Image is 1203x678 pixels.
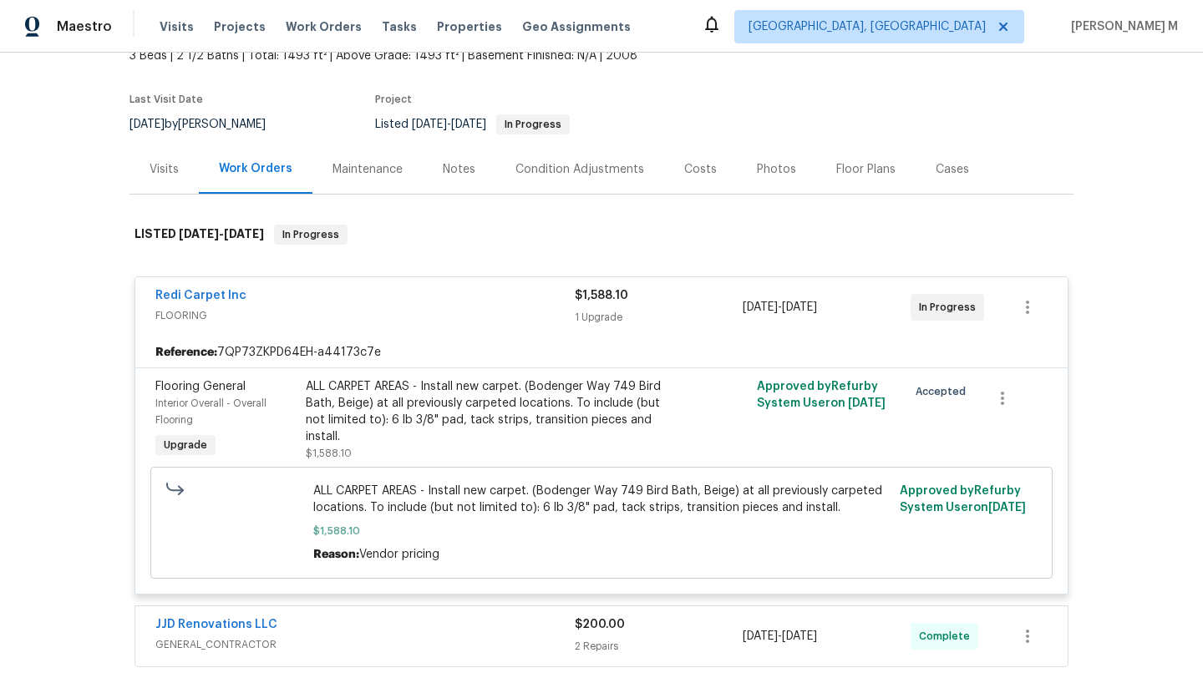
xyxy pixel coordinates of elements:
[157,437,214,453] span: Upgrade
[757,161,796,178] div: Photos
[150,161,179,178] div: Visits
[129,119,165,130] span: [DATE]
[919,299,982,316] span: In Progress
[498,119,568,129] span: In Progress
[155,398,266,425] span: Interior Overall - Overall Flooring
[155,290,246,301] a: Redi Carpet Inc
[160,18,194,35] span: Visits
[515,161,644,178] div: Condition Adjustments
[313,549,359,560] span: Reason:
[743,628,817,645] span: -
[916,383,972,400] span: Accepted
[276,226,346,243] span: In Progress
[836,161,896,178] div: Floor Plans
[129,208,1074,261] div: LISTED [DATE]-[DATE]In Progress
[1064,18,1178,35] span: [PERSON_NAME] M
[575,619,625,630] span: $200.00
[219,160,292,177] div: Work Orders
[286,18,362,35] span: Work Orders
[743,299,817,316] span: -
[749,18,986,35] span: [GEOGRAPHIC_DATA], [GEOGRAPHIC_DATA]
[306,448,352,458] span: $1,588.10
[743,630,778,642] span: [DATE]
[936,161,969,178] div: Cases
[155,619,277,630] a: JJD Renovations LLC
[135,337,1068,367] div: 7QP73ZKPD64EH-a44173c7e
[375,119,570,130] span: Listed
[848,397,886,409] span: [DATE]
[155,344,217,361] b: Reference:
[575,290,628,301] span: $1,588.10
[412,119,447,130] span: [DATE]
[155,381,246,392] span: Flooring General
[437,18,502,35] span: Properties
[575,309,743,326] div: 1 Upgrade
[155,307,575,324] span: FLOORING
[782,301,817,313] span: [DATE]
[179,228,219,240] span: [DATE]
[919,628,977,645] span: Complete
[451,119,486,130] span: [DATE]
[306,378,672,445] div: ALL CARPET AREAS - Install new carpet. (Bodenger Way 749 Bird Bath, Beige) at all previously carp...
[332,161,403,178] div: Maintenance
[214,18,266,35] span: Projects
[782,630,817,642] span: [DATE]
[224,228,264,240] span: [DATE]
[988,502,1026,514] span: [DATE]
[155,636,575,653] span: GENERAL_CONTRACTOR
[359,549,439,560] span: Vendor pricing
[129,94,203,104] span: Last Visit Date
[129,48,735,64] span: 3 Beds | 2 1/2 Baths | Total: 1493 ft² | Above Grade: 1493 ft² | Basement Finished: N/A | 2008
[382,21,417,33] span: Tasks
[135,225,264,245] h6: LISTED
[757,381,886,409] span: Approved by Refurby System User on
[900,485,1026,514] span: Approved by Refurby System User on
[313,483,891,516] span: ALL CARPET AREAS - Install new carpet. (Bodenger Way 749 Bird Bath, Beige) at all previously carp...
[375,94,412,104] span: Project
[575,638,743,655] div: 2 Repairs
[412,119,486,130] span: -
[522,18,631,35] span: Geo Assignments
[57,18,112,35] span: Maestro
[313,523,891,539] span: $1,588.10
[129,114,286,134] div: by [PERSON_NAME]
[443,161,475,178] div: Notes
[684,161,717,178] div: Costs
[179,228,264,240] span: -
[743,301,778,313] span: [DATE]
